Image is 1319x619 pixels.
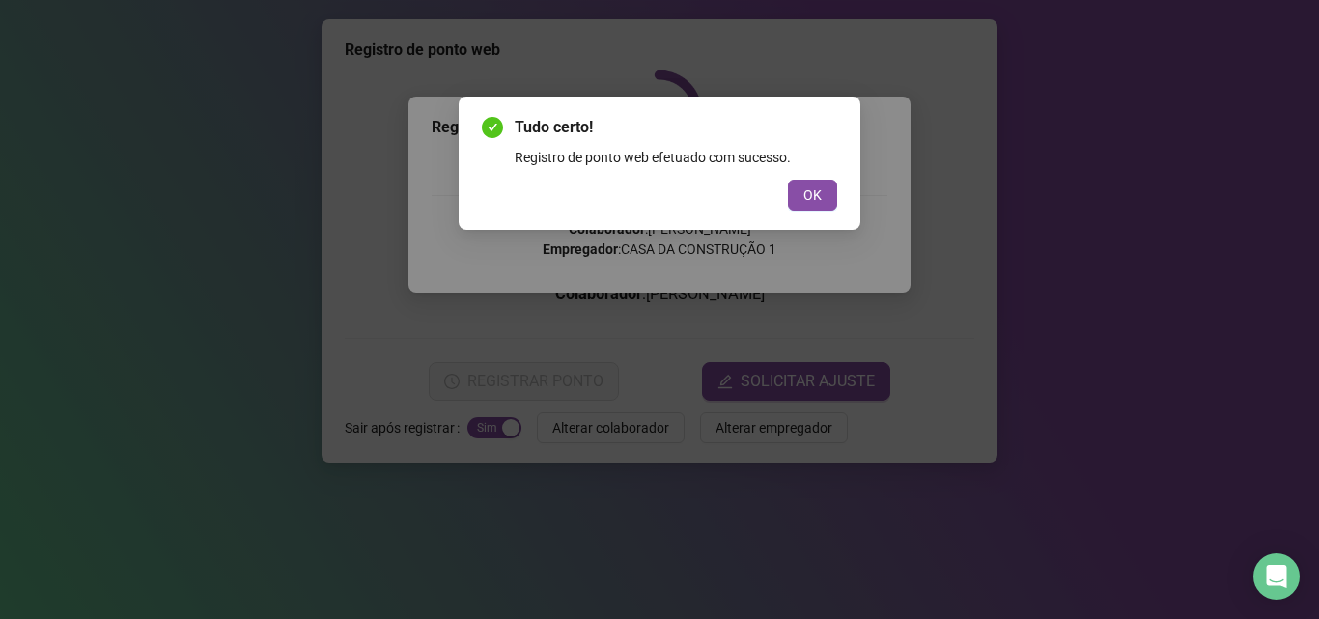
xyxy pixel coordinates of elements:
span: Tudo certo! [515,116,837,139]
button: OK [788,180,837,211]
span: check-circle [482,117,503,138]
div: Registro de ponto web efetuado com sucesso. [515,147,837,168]
span: OK [803,184,822,206]
div: Open Intercom Messenger [1253,553,1300,600]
